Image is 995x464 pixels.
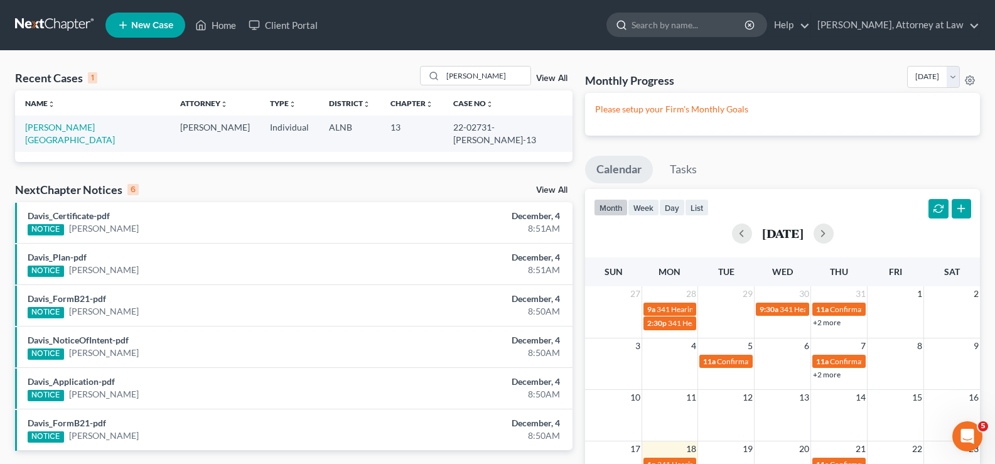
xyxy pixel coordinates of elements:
[28,266,64,277] div: NOTICE
[768,14,810,36] a: Help
[69,347,139,359] a: [PERSON_NAME]
[916,338,923,353] span: 8
[811,14,979,36] a: [PERSON_NAME], Attorney at Law
[690,338,697,353] span: 4
[859,338,867,353] span: 7
[28,390,64,401] div: NOTICE
[718,266,734,277] span: Tue
[967,390,980,405] span: 16
[647,305,655,314] span: 9a
[391,293,560,305] div: December, 4
[486,100,493,108] i: unfold_more
[391,417,560,429] div: December, 4
[536,186,567,195] a: View All
[746,338,754,353] span: 5
[443,67,530,85] input: Search by name...
[803,338,810,353] span: 6
[717,357,917,366] span: Confirmation Date for [PERSON_NAME] & [PERSON_NAME]
[25,99,55,108] a: Nameunfold_more
[830,266,848,277] span: Thu
[28,224,64,235] div: NOTICE
[131,21,173,30] span: New Case
[798,390,810,405] span: 13
[390,99,433,108] a: Chapterunfold_more
[978,421,988,431] span: 5
[798,441,810,456] span: 20
[329,99,370,108] a: Districtunfold_more
[668,318,847,328] span: 341 Hearing for [PERSON_NAME] & [PERSON_NAME]
[972,286,980,301] span: 2
[813,318,841,327] a: +2 more
[741,441,754,456] span: 19
[170,116,260,151] td: [PERSON_NAME]
[426,100,433,108] i: unfold_more
[289,100,296,108] i: unfold_more
[180,99,228,108] a: Attorneyunfold_more
[391,334,560,347] div: December, 4
[854,286,867,301] span: 31
[69,388,139,401] a: [PERSON_NAME]
[911,441,923,456] span: 22
[780,305,892,314] span: 341 Hearing for [PERSON_NAME]
[391,375,560,388] div: December, 4
[889,266,902,277] span: Fri
[594,199,628,216] button: month
[605,266,623,277] span: Sun
[657,305,796,314] span: 341 Hearing for [PERSON_NAME], English
[453,99,493,108] a: Case Nounfold_more
[242,14,324,36] a: Client Portal
[391,264,560,276] div: 8:51AM
[189,14,242,36] a: Home
[363,100,370,108] i: unfold_more
[854,441,867,456] span: 21
[28,418,106,428] a: Davis_FormB21-pdf
[88,72,97,84] div: 1
[772,266,793,277] span: Wed
[28,307,64,318] div: NOTICE
[69,222,139,235] a: [PERSON_NAME]
[270,99,296,108] a: Typeunfold_more
[685,286,697,301] span: 28
[28,252,87,262] a: Davis_Plan-pdf
[28,335,129,345] a: Davis_NoticeOfIntent-pdf
[685,441,697,456] span: 18
[911,390,923,405] span: 15
[816,305,829,314] span: 11a
[952,421,982,451] iframe: Intercom live chat
[854,390,867,405] span: 14
[127,184,139,195] div: 6
[659,156,708,183] a: Tasks
[813,370,841,379] a: +2 more
[760,305,778,314] span: 9:30a
[15,70,97,85] div: Recent Cases
[15,182,139,197] div: NextChapter Notices
[28,210,110,221] a: Davis_Certificate-pdf
[391,347,560,359] div: 8:50AM
[595,103,970,116] p: Please setup your Firm's Monthly Goals
[391,388,560,401] div: 8:50AM
[48,100,55,108] i: unfold_more
[391,429,560,442] div: 8:50AM
[220,100,228,108] i: unfold_more
[28,431,64,443] div: NOTICE
[798,286,810,301] span: 30
[685,199,709,216] button: list
[28,348,64,360] div: NOTICE
[380,116,443,151] td: 13
[628,199,659,216] button: week
[69,264,139,276] a: [PERSON_NAME]
[69,429,139,442] a: [PERSON_NAME]
[536,74,567,83] a: View All
[391,251,560,264] div: December, 4
[972,338,980,353] span: 9
[647,318,667,328] span: 2:30p
[69,305,139,318] a: [PERSON_NAME]
[28,293,106,304] a: Davis_FormB21-pdf
[28,376,115,387] a: Davis_Application-pdf
[319,116,380,151] td: ALNB
[916,286,923,301] span: 1
[632,13,746,36] input: Search by name...
[260,116,319,151] td: Individual
[830,305,963,314] span: Confirmation Date for [PERSON_NAME]
[830,357,963,366] span: Confirmation Date for [PERSON_NAME]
